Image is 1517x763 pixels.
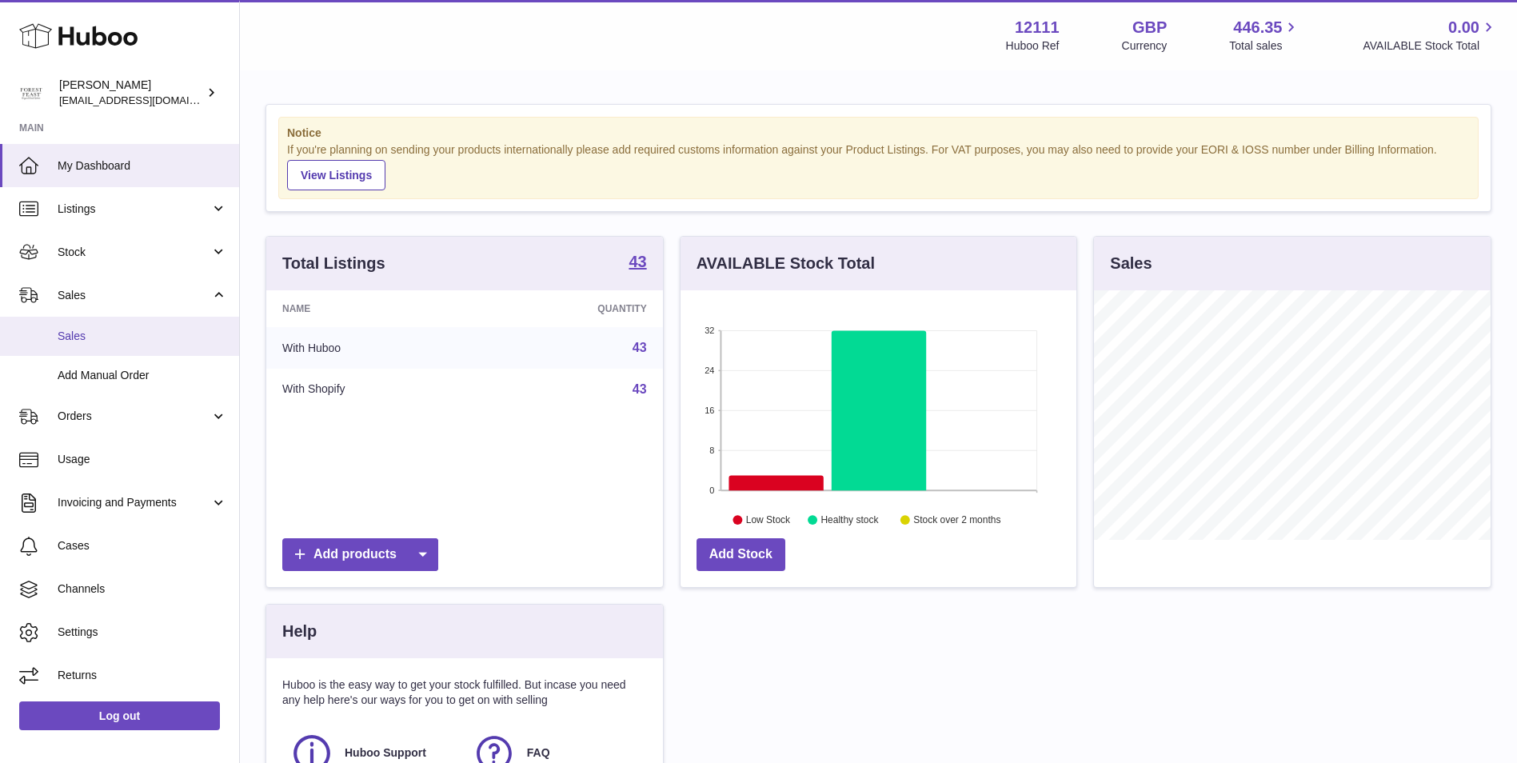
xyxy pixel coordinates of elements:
[266,369,480,410] td: With Shopify
[480,290,662,327] th: Quantity
[282,253,385,274] h3: Total Listings
[1015,17,1060,38] strong: 12111
[282,677,647,708] p: Huboo is the easy way to get your stock fulfilled. But incase you need any help here's our ways f...
[58,625,227,640] span: Settings
[59,94,235,106] span: [EMAIL_ADDRESS][DOMAIN_NAME]
[629,254,646,270] strong: 43
[282,538,438,571] a: Add products
[746,514,791,525] text: Low Stock
[266,327,480,369] td: With Huboo
[1363,38,1498,54] span: AVAILABLE Stock Total
[59,78,203,108] div: [PERSON_NAME]
[58,245,210,260] span: Stock
[1110,253,1152,274] h3: Sales
[913,514,1000,525] text: Stock over 2 months
[287,126,1470,141] strong: Notice
[58,538,227,553] span: Cases
[820,514,879,525] text: Healthy stock
[58,668,227,683] span: Returns
[633,341,647,354] a: 43
[19,701,220,730] a: Log out
[697,253,875,274] h3: AVAILABLE Stock Total
[266,290,480,327] th: Name
[1229,17,1300,54] a: 446.35 Total sales
[1448,17,1479,38] span: 0.00
[58,452,227,467] span: Usage
[705,326,714,335] text: 32
[58,288,210,303] span: Sales
[1122,38,1168,54] div: Currency
[1233,17,1282,38] span: 446.35
[1006,38,1060,54] div: Huboo Ref
[58,409,210,424] span: Orders
[1229,38,1300,54] span: Total sales
[58,202,210,217] span: Listings
[287,142,1470,190] div: If you're planning on sending your products internationally please add required customs informati...
[58,158,227,174] span: My Dashboard
[697,538,785,571] a: Add Stock
[58,329,227,344] span: Sales
[282,621,317,642] h3: Help
[287,160,385,190] a: View Listings
[705,405,714,415] text: 16
[709,445,714,455] text: 8
[58,581,227,597] span: Channels
[1132,17,1167,38] strong: GBP
[705,366,714,375] text: 24
[629,254,646,273] a: 43
[58,368,227,383] span: Add Manual Order
[709,485,714,495] text: 0
[345,745,426,761] span: Huboo Support
[58,495,210,510] span: Invoicing and Payments
[19,81,43,105] img: internalAdmin-12111@internal.huboo.com
[527,745,550,761] span: FAQ
[633,382,647,396] a: 43
[1363,17,1498,54] a: 0.00 AVAILABLE Stock Total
